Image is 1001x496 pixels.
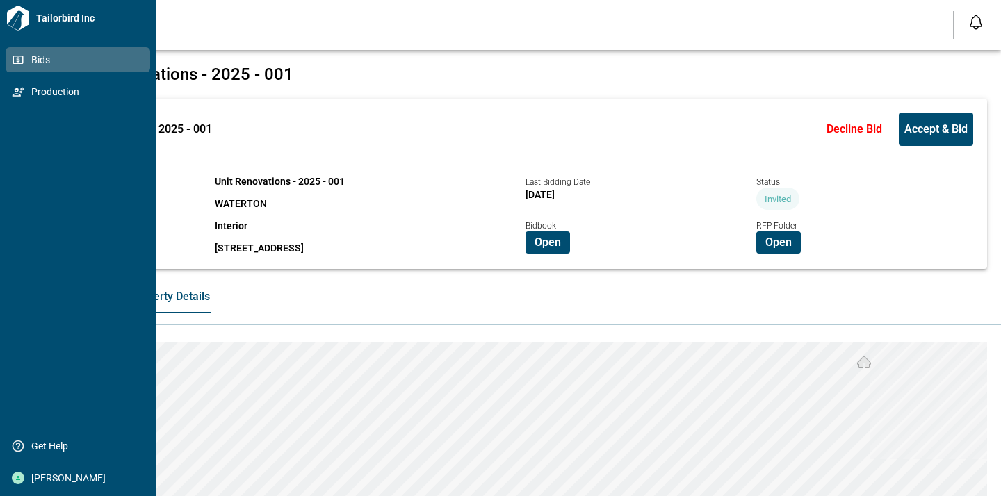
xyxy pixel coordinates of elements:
[756,231,801,254] button: Open
[215,220,247,231] span: Interior
[6,47,150,72] a: Bids
[31,11,150,25] span: Tailorbird Inc
[24,471,137,485] span: [PERSON_NAME]
[526,189,555,200] span: [DATE]
[24,53,137,67] span: Bids
[756,177,780,187] span: Status
[215,242,304,254] span: [STREET_ADDRESS]
[24,85,137,99] span: Production
[526,177,590,187] span: Last Bidding Date
[71,65,293,84] span: Unit Renovations - 2025 - 001
[821,113,888,146] button: Decline Bid
[756,221,797,231] span: RFP Folder
[827,122,882,136] span: Decline Bid
[526,235,570,248] a: Open
[765,235,792,249] span: Open
[215,198,267,209] span: WATERTON
[526,231,570,254] button: Open
[6,79,150,104] a: Production
[130,290,210,304] span: Property Details
[965,11,987,33] button: Open notification feed
[215,176,345,187] span: Unit Renovations - 2025 - 001
[36,280,1001,313] div: base tabs
[526,221,556,231] span: Bidbook
[535,235,561,249] span: Open
[904,122,968,136] span: Accept & Bid
[899,113,973,146] button: Accept & Bid
[756,194,799,204] span: Invited
[24,439,137,453] span: Get Help
[756,235,801,248] a: Open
